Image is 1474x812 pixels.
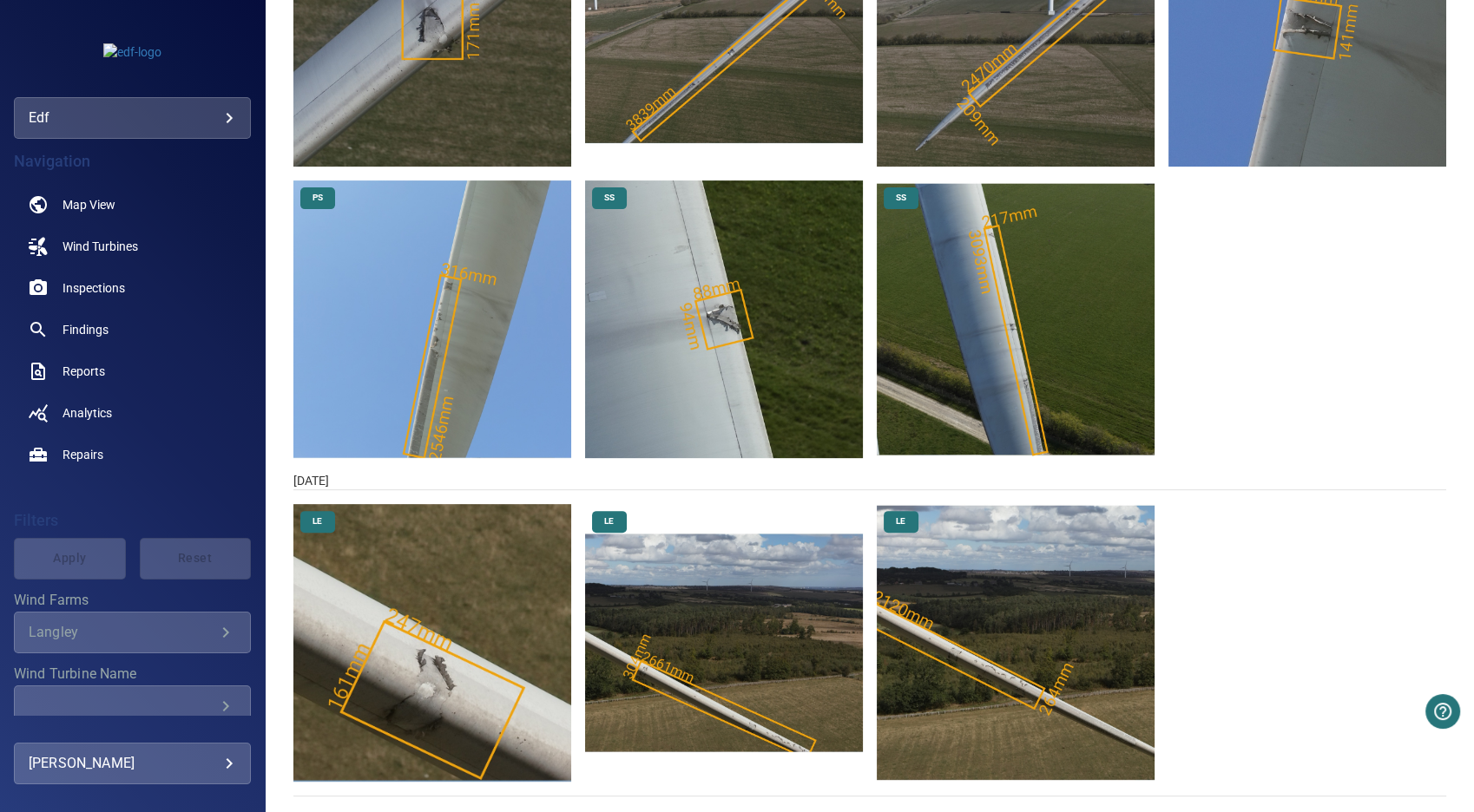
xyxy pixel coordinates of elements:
[14,309,251,350] a: findings noActive
[63,446,103,463] span: Repairs
[14,593,251,607] label: Wind Farms
[594,192,625,204] span: SS
[29,104,236,132] div: edf
[63,363,105,380] span: Reports
[14,226,251,267] a: windturbines noActive
[302,192,333,204] span: PS
[14,685,251,727] div: Wind Turbine Name
[594,515,624,527] span: LE
[293,180,571,458] img: Langley/T4/2025-04-08-1/2025-04-08-1/image136wp143.jpg
[63,196,115,213] span: Map View
[63,238,138,255] span: Wind Turbines
[293,504,571,782] img: Langley/T4/2025-09-02-1/2025-09-02-1/image91wp97.jpg
[302,515,332,527] span: LE
[63,279,125,297] span: Inspections
[585,504,863,782] img: Langley/T4/2025-09-02-1/2025-09-02-1/image92wp98.jpg
[877,180,1155,458] img: Langley/T4/2025-04-08-1/2025-04-08-1/image166wp177.jpg
[885,515,916,527] span: LE
[293,472,1446,489] div: [DATE]
[14,612,251,653] div: Wind Farms
[29,624,215,640] div: Langley
[14,392,251,434] a: analytics noActive
[14,267,251,309] a: inspections noActive
[877,504,1155,782] img: Langley/T4/2025-09-02-1/2025-09-02-1/image93wp99.jpg
[63,321,109,338] span: Findings
[585,180,863,458] img: Langley/T4/2025-04-08-1/2025-04-08-1/image167wp178.jpg
[63,404,112,422] span: Analytics
[14,667,251,681] label: Wind Turbine Name
[14,434,251,475] a: repairs noActive
[29,750,236,777] div: [PERSON_NAME]
[14,350,251,392] a: reports noActive
[103,43,161,61] img: edf-logo
[14,97,251,139] div: edf
[14,184,251,226] a: map noActive
[885,192,917,204] span: SS
[14,153,251,170] h4: Navigation
[14,512,251,529] h4: Filters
